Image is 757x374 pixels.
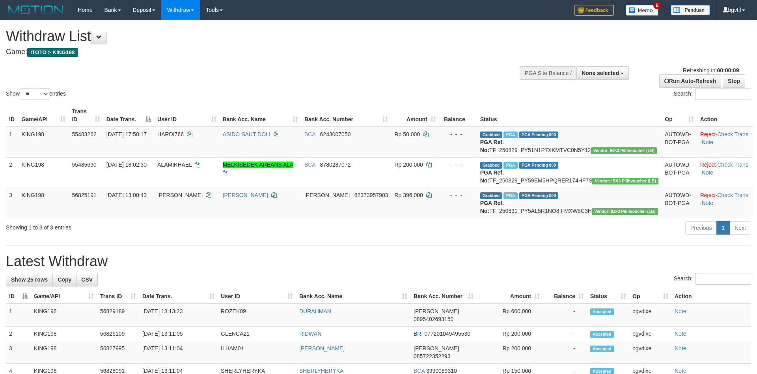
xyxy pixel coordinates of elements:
span: 5 [653,2,662,9]
td: TF_250831_PY5AL5R1NO8IFMXW5C3H [477,188,662,218]
td: KING198 [19,127,69,158]
a: Note [675,368,686,374]
td: Rp 600,000 [477,304,543,327]
div: Showing 1 to 3 of 3 entries [6,220,310,231]
a: Check Trans [717,131,748,137]
span: [PERSON_NAME] [304,192,350,198]
a: Reject [700,192,716,198]
a: Note [675,345,686,351]
h1: Withdraw List [6,28,497,44]
a: Note [702,200,714,206]
th: Date Trans.: activate to sort column ascending [139,289,218,304]
input: Search: [695,273,751,285]
th: Game/API: activate to sort column ascending [31,289,97,304]
div: - - - [442,161,474,169]
td: KING198 [31,341,97,364]
strong: 00:00:09 [717,67,739,73]
th: ID: activate to sort column descending [6,289,31,304]
span: PGA Pending [519,162,559,169]
span: PGA Pending [519,132,559,138]
a: SHERLYHERYKA [299,368,343,374]
th: Balance: activate to sort column ascending [543,289,587,304]
span: [DATE] 18:02:30 [106,162,147,168]
b: PGA Ref. No: [480,200,504,214]
span: [PERSON_NAME] [414,308,459,314]
input: Search: [695,88,751,100]
span: Copy [58,276,71,283]
span: HARDI766 [157,131,184,137]
td: [DATE] 13:11:04 [139,341,218,364]
span: Grabbed [480,132,502,138]
img: panduan.png [671,5,710,15]
span: Copy 8780287072 to clipboard [320,162,351,168]
span: [DATE] 17:58:17 [106,131,147,137]
span: [PERSON_NAME] [157,192,203,198]
td: KING198 [19,188,69,218]
td: 56827995 [97,341,139,364]
a: MELKISEDEK AREANS ALA [223,162,293,168]
th: Status [477,104,662,127]
td: · · [697,188,753,218]
span: Rp 50.000 [394,131,420,137]
span: Marked by bgvdixe [503,132,517,138]
td: bgvdixe [629,327,671,341]
h1: Latest Withdraw [6,254,751,269]
th: Op: activate to sort column ascending [662,104,697,127]
th: Action [671,289,751,304]
span: 56825191 [72,192,96,198]
th: Trans ID: activate to sort column ascending [69,104,103,127]
td: · · [697,127,753,158]
span: Grabbed [480,162,502,169]
th: Status: activate to sort column ascending [587,289,629,304]
th: Balance [439,104,477,127]
a: Show 25 rows [6,273,53,286]
b: PGA Ref. No: [480,169,504,184]
td: 3 [6,188,19,218]
a: Check Trans [717,192,748,198]
td: 1 [6,304,31,327]
a: Run Auto-Refresh [659,74,721,88]
th: Date Trans.: activate to sort column descending [103,104,154,127]
span: Accepted [590,346,614,352]
td: Rp 200,000 [477,341,543,364]
span: BCA [304,162,315,168]
th: Bank Acc. Name: activate to sort column ascending [296,289,410,304]
td: 56829189 [97,304,139,327]
span: Accepted [590,308,614,315]
td: bgvdixe [629,304,671,327]
td: 2 [6,157,19,188]
a: [PERSON_NAME] [299,345,345,351]
td: ILHAM01 [218,341,296,364]
a: ASIDO SAUT DOLI [223,131,270,137]
a: Note [702,139,714,145]
span: BCA [414,368,425,374]
a: DURAHMAN [299,308,331,314]
th: User ID: activate to sort column ascending [154,104,220,127]
td: TF_250829_PY59EM5HPQRER174HF7S [477,157,662,188]
span: None selected [582,70,619,76]
th: Amount: activate to sort column ascending [477,289,543,304]
td: - [543,341,587,364]
a: Note [702,169,714,176]
label: Search: [674,273,751,285]
span: ITOTO > KING198 [27,48,78,57]
span: Vendor URL: https://dashboard.q2checkout.com/secure [592,208,658,215]
td: - [543,327,587,341]
th: Bank Acc. Number: activate to sort column ascending [301,104,391,127]
span: Refreshing in: [683,67,739,73]
a: Copy [52,273,76,286]
div: - - - [442,191,474,199]
td: GLENCA21 [218,327,296,341]
td: AUTOWD-BOT-PGA [662,127,697,158]
th: Bank Acc. Name: activate to sort column ascending [220,104,301,127]
button: None selected [576,66,629,80]
label: Show entries [6,88,66,100]
span: Copy 3990089310 to clipboard [426,368,457,374]
th: Bank Acc. Number: activate to sort column ascending [410,289,477,304]
a: Stop [723,74,745,88]
label: Search: [674,88,751,100]
span: PGA Pending [519,192,559,199]
span: Marked by bgvdixe [503,192,517,199]
th: Amount: activate to sort column ascending [391,104,439,127]
span: Copy 0895402693150 to clipboard [414,316,453,322]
